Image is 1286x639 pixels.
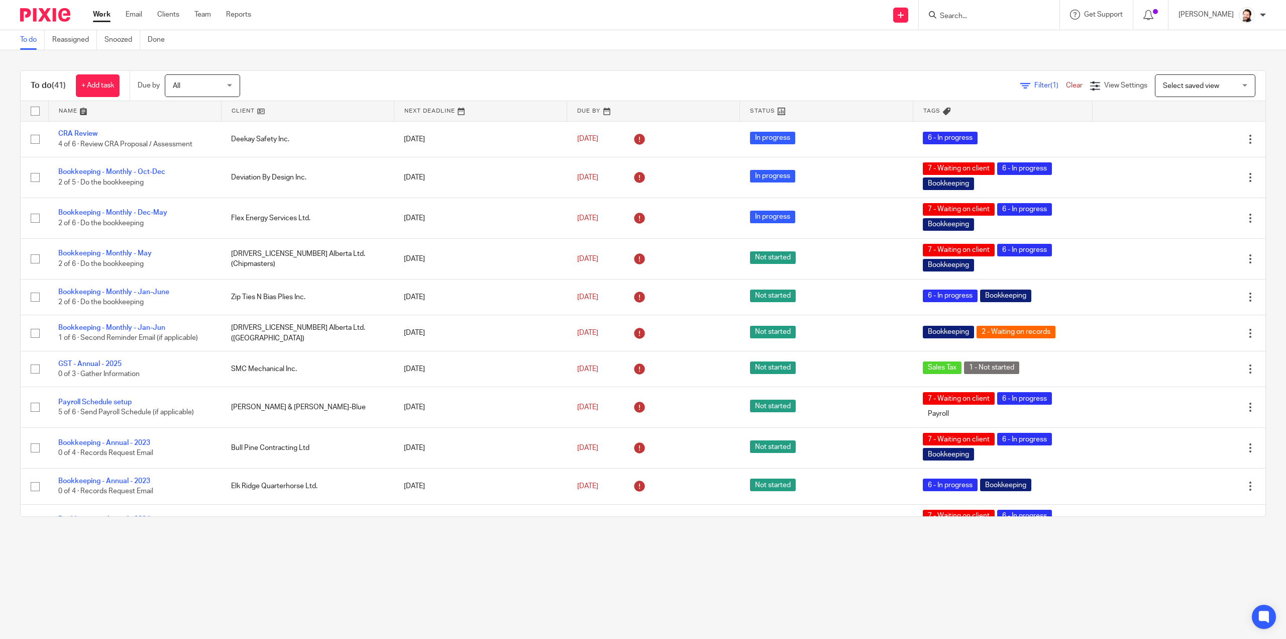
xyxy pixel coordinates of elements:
[58,130,97,137] a: CRA Review
[997,203,1052,216] span: 6 - In progress
[394,198,567,238] td: [DATE]
[923,218,974,231] span: Bookkeeping
[58,260,144,267] span: 2 of 6 · Do the bookkeeping
[750,290,796,302] span: Not started
[980,479,1031,491] span: Bookkeeping
[577,404,598,411] span: [DATE]
[750,170,795,182] span: In progress
[394,157,567,198] td: [DATE]
[997,510,1052,522] span: 6 - In progress
[58,209,167,216] a: Bookkeeping - Monthly - Dec-May
[923,326,974,338] span: Bookkeeping
[1104,82,1147,89] span: View Settings
[221,279,394,315] td: Zip Ties N Bias Plies Inc.
[964,361,1019,374] span: 1 - Not started
[58,299,144,306] span: 2 of 6 · Do the bookkeeping
[93,10,111,20] a: Work
[394,238,567,279] td: [DATE]
[577,294,598,301] span: [DATE]
[58,141,192,148] span: 4 of 6 · Review CRA Proposal / Assessment
[104,30,140,50] a: Snoozed
[221,121,394,157] td: Deekay Safety Inc.
[194,10,211,20] a: Team
[221,315,394,351] td: [DRIVERS_LICENSE_NUMBER] Alberta Ltd. ([GEOGRAPHIC_DATA])
[58,439,150,446] a: Bookkeeping - Annual - 2023
[1050,82,1058,89] span: (1)
[923,203,995,216] span: 7 - Waiting on client
[58,335,198,342] span: 1 of 6 · Second Reminder Email (if applicable)
[20,30,45,50] a: To do
[923,407,954,420] span: Payroll
[157,10,179,20] a: Clients
[221,504,394,545] td: Bull Pine Contracting Ltd
[923,132,978,144] span: 6 - In progress
[997,392,1052,405] span: 6 - In progress
[58,399,132,406] a: Payroll Schedule setup
[58,220,144,227] span: 2 of 6 · Do the bookkeeping
[923,433,995,445] span: 7 - Waiting on client
[1178,10,1234,20] p: [PERSON_NAME]
[394,315,567,351] td: [DATE]
[58,371,140,378] span: 0 of 3 · Gather Information
[1084,11,1123,18] span: Get Support
[923,162,995,175] span: 7 - Waiting on client
[750,361,796,374] span: Not started
[923,259,974,271] span: Bookkeeping
[1163,82,1219,89] span: Select saved view
[577,174,598,181] span: [DATE]
[939,12,1029,21] input: Search
[923,392,995,405] span: 7 - Waiting on client
[1066,82,1083,89] a: Clear
[58,449,153,457] span: 0 of 4 · Records Request Email
[750,326,796,338] span: Not started
[997,162,1052,175] span: 6 - In progress
[577,215,598,222] span: [DATE]
[58,478,150,485] a: Bookkeeping - Annual - 2023
[923,244,995,256] span: 7 - Waiting on client
[923,108,940,114] span: Tags
[997,433,1052,445] span: 6 - In progress
[221,428,394,469] td: Bull Pine Contracting Ltd
[58,488,153,495] span: 0 of 4 · Records Request Email
[58,250,152,257] a: Bookkeeping - Monthly - May
[394,351,567,387] td: [DATE]
[577,329,598,336] span: [DATE]
[750,400,796,412] span: Not started
[394,504,567,545] td: [DATE]
[58,360,122,368] a: GST - Annual - 2025
[750,440,796,453] span: Not started
[31,80,66,91] h1: To do
[577,444,598,451] span: [DATE]
[76,74,120,97] a: + Add task
[221,387,394,428] td: [PERSON_NAME] & [PERSON_NAME]-Blue
[221,351,394,387] td: SMC Mechanical Inc.
[923,479,978,491] span: 6 - In progress
[394,121,567,157] td: [DATE]
[750,251,796,264] span: Not started
[20,8,70,22] img: Pixie
[126,10,142,20] a: Email
[577,255,598,262] span: [DATE]
[221,157,394,198] td: Deviation By Design Inc.
[52,81,66,89] span: (41)
[1034,82,1066,89] span: Filter
[1239,7,1255,23] img: Jayde%20Headshot.jpg
[221,469,394,504] td: Elk Ridge Quarterhorse Ltd.
[394,387,567,428] td: [DATE]
[58,516,150,523] a: Bookkeeping - Annual - 2024
[58,179,144,186] span: 2 of 5 · Do the bookkeeping
[577,136,598,143] span: [DATE]
[923,290,978,302] span: 6 - In progress
[58,168,165,175] a: Bookkeeping - Monthly - Oct-Dec
[923,448,974,461] span: Bookkeeping
[138,80,160,90] p: Due by
[173,82,180,89] span: All
[221,238,394,279] td: [DRIVERS_LICENSE_NUMBER] Alberta Ltd. (Chipmasters)
[577,483,598,490] span: [DATE]
[58,289,169,296] a: Bookkeeping - Monthly - Jan-June
[750,211,795,223] span: In progress
[577,366,598,373] span: [DATE]
[226,10,251,20] a: Reports
[750,479,796,491] span: Not started
[980,290,1031,302] span: Bookkeeping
